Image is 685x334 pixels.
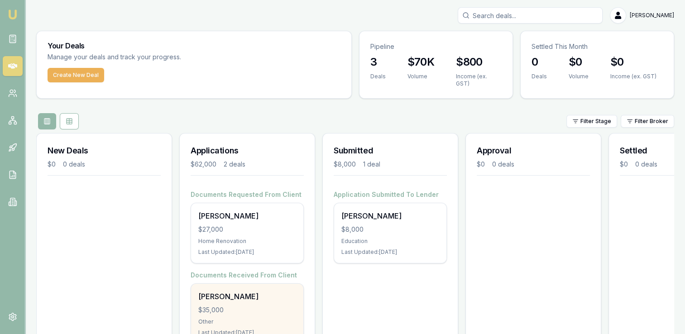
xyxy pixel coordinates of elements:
[370,73,386,80] div: Deals
[191,144,304,157] h3: Applications
[370,42,502,51] p: Pipeline
[198,225,296,234] div: $27,000
[620,160,628,169] div: $0
[635,118,668,125] span: Filter Broker
[198,248,296,256] div: Last Updated: [DATE]
[191,271,304,280] h4: Documents Received From Client
[334,144,447,157] h3: Submitted
[456,55,502,69] h3: $800
[224,160,245,169] div: 2 deals
[48,42,340,49] h3: Your Deals
[198,305,296,315] div: $35,000
[458,7,603,24] input: Search deals
[370,55,386,69] h3: 3
[532,73,547,80] div: Deals
[191,190,304,199] h4: Documents Requested From Client
[198,318,296,325] div: Other
[7,9,18,20] img: emu-icon-u.png
[580,118,611,125] span: Filter Stage
[341,248,439,256] div: Last Updated: [DATE]
[48,68,104,82] button: Create New Deal
[341,210,439,221] div: [PERSON_NAME]
[407,73,435,80] div: Volume
[630,12,674,19] span: [PERSON_NAME]
[341,238,439,245] div: Education
[407,55,435,69] h3: $70K
[566,115,617,128] button: Filter Stage
[198,238,296,245] div: Home Renovation
[610,55,656,69] h3: $0
[191,160,216,169] div: $62,000
[48,144,161,157] h3: New Deals
[610,73,656,80] div: Income (ex. GST)
[198,291,296,302] div: [PERSON_NAME]
[341,225,439,234] div: $8,000
[456,73,502,87] div: Income (ex. GST)
[532,42,663,51] p: Settled This Month
[334,190,447,199] h4: Application Submitted To Lender
[48,52,279,62] p: Manage your deals and track your progress.
[569,55,589,69] h3: $0
[492,160,514,169] div: 0 deals
[569,73,589,80] div: Volume
[63,160,85,169] div: 0 deals
[48,160,56,169] div: $0
[363,160,380,169] div: 1 deal
[477,144,590,157] h3: Approval
[334,160,356,169] div: $8,000
[198,210,296,221] div: [PERSON_NAME]
[621,115,674,128] button: Filter Broker
[532,55,547,69] h3: 0
[635,160,657,169] div: 0 deals
[477,160,485,169] div: $0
